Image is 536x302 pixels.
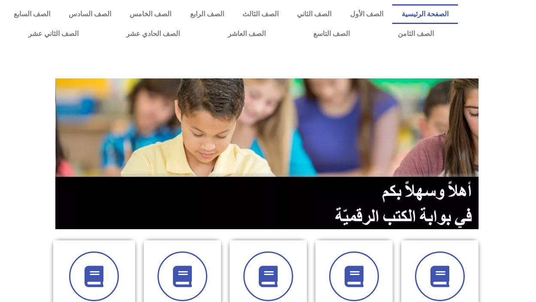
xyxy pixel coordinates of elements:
a: الصف الخامس [121,4,181,24]
a: الصف الأول [341,4,392,24]
a: الصف الثاني عشر [4,24,103,44]
a: الصفحة الرئيسية [392,4,457,24]
a: الصف السادس [59,4,120,24]
a: الصف الثالث [233,4,288,24]
a: الصف الحادي عشر [103,24,204,44]
a: الصف الثاني [288,4,341,24]
a: الصف التاسع [290,24,374,44]
a: الصف الرابع [181,4,233,24]
a: الصف العاشر [204,24,290,44]
a: الصف الثامن [374,24,458,44]
a: الصف السابع [4,4,59,24]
